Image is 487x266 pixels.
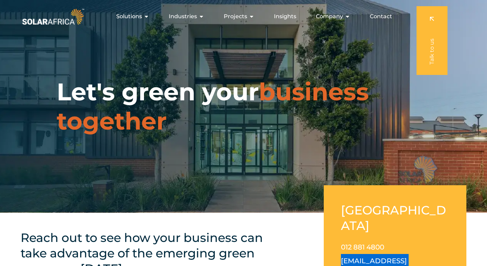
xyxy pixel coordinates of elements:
span: business together [57,77,369,136]
nav: Menu [86,10,398,23]
span: Solutions [116,12,142,21]
div: Menu Toggle [86,10,398,23]
span: Company [316,12,343,21]
h2: [GEOGRAPHIC_DATA] [341,202,449,233]
a: Insights [274,12,296,21]
a: Contact [370,12,392,21]
h1: Let's green your [57,77,430,136]
span: Industries [169,12,197,21]
span: Projects [224,12,247,21]
a: 012 881 4800 [341,243,384,251]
